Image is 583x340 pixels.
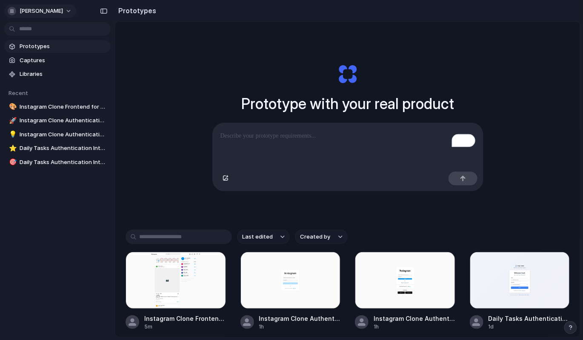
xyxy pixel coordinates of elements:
[20,103,107,111] span: Instagram Clone Frontend for Daily Tasks
[4,156,111,169] a: 🎯Daily Tasks Authentication Interface
[20,116,107,125] span: Instagram Clone Authentication System Setup
[9,157,15,167] div: 🎯
[20,144,107,153] span: Daily Tasks Authentication Interface
[4,68,111,81] a: Libraries
[20,158,107,167] span: Daily Tasks Authentication Interface
[4,128,111,141] a: 💡Instagram Clone Authentication System Wireframe
[295,230,348,244] button: Created by
[470,252,570,331] a: Daily Tasks Authentication InterfaceDaily Tasks Authentication Interface1d
[115,6,156,16] h2: Prototypes
[4,40,111,53] a: Prototypes
[8,144,16,153] button: ⭐
[9,89,28,96] span: Recent
[489,323,570,331] div: 1d
[144,314,226,323] div: Instagram Clone Frontend for Daily Tasks
[4,101,111,113] a: 🎨Instagram Clone Frontend for Daily Tasks
[4,114,111,127] a: 🚀Instagram Clone Authentication System Setup
[300,233,330,241] span: Created by
[4,54,111,67] a: Captures
[374,323,455,331] div: 1h
[20,56,107,65] span: Captures
[241,92,454,115] h1: Prototype with your real product
[8,116,16,125] button: 🚀
[9,102,15,112] div: 🎨
[9,116,15,126] div: 🚀
[8,130,16,139] button: 💡
[20,42,107,51] span: Prototypes
[20,70,107,78] span: Libraries
[20,7,63,15] span: [PERSON_NAME]
[259,314,341,323] div: Instagram Clone Authentication System Setup
[240,252,341,331] a: Instagram Clone Authentication System SetupInstagram Clone Authentication System Setup1h
[144,323,226,331] div: 5m
[355,252,455,331] a: Instagram Clone Authentication System WireframeInstagram Clone Authentication System Wireframe1h
[8,103,16,111] button: 🎨
[8,158,16,167] button: 🎯
[9,130,15,139] div: 💡
[4,142,111,155] a: ⭐Daily Tasks Authentication Interface
[9,144,15,153] div: ⭐
[374,314,455,323] div: Instagram Clone Authentication System Wireframe
[237,230,290,244] button: Last edited
[4,4,76,18] button: [PERSON_NAME]
[259,323,341,331] div: 1h
[242,233,273,241] span: Last edited
[20,130,107,139] span: Instagram Clone Authentication System Wireframe
[489,314,570,323] div: Daily Tasks Authentication Interface
[126,252,226,331] a: Instagram Clone Frontend for Daily TasksInstagram Clone Frontend for Daily Tasks5m
[213,123,483,168] div: To enrich screen reader interactions, please activate Accessibility in Grammarly extension settings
